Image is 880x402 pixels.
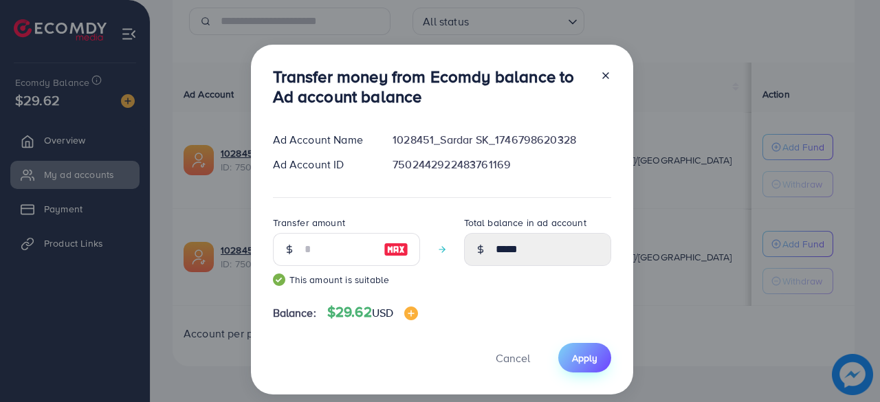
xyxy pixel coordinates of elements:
label: Transfer amount [273,216,345,230]
h4: $29.62 [327,304,418,321]
div: 1028451_Sardar SK_1746798620328 [382,132,621,148]
button: Cancel [478,343,547,372]
div: Ad Account Name [262,132,382,148]
span: Cancel [496,350,530,366]
div: Ad Account ID [262,157,382,172]
span: Apply [572,351,597,365]
label: Total balance in ad account [464,216,586,230]
div: 7502442922483761169 [382,157,621,172]
small: This amount is suitable [273,273,420,287]
h3: Transfer money from Ecomdy balance to Ad account balance [273,67,589,107]
button: Apply [558,343,611,372]
img: image [404,306,418,320]
img: guide [273,273,285,286]
span: Balance: [273,305,316,321]
span: USD [372,305,393,320]
img: image [384,241,408,258]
